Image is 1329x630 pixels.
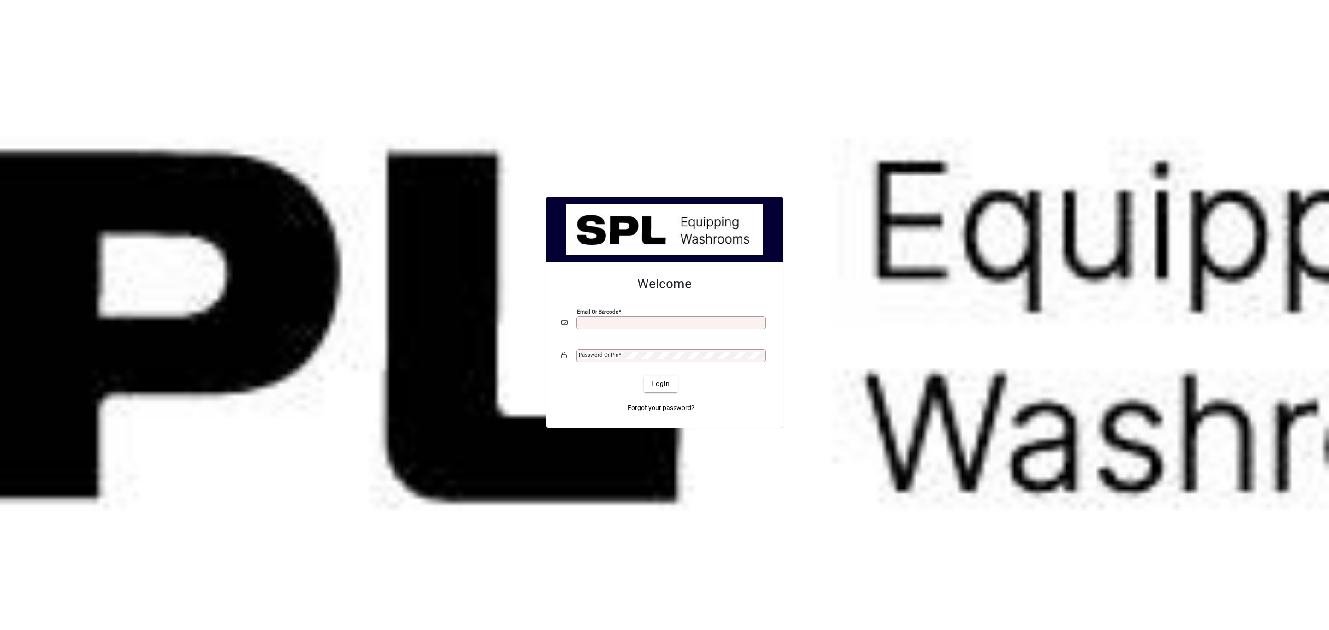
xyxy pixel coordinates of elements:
[624,400,698,416] a: Forgot your password?
[561,276,768,292] h2: Welcome
[577,308,618,315] mat-label: Email or Barcode
[651,379,670,389] span: Login
[644,376,677,392] button: Login
[628,403,694,413] span: Forgot your password?
[579,351,618,358] mat-label: Password or Pin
